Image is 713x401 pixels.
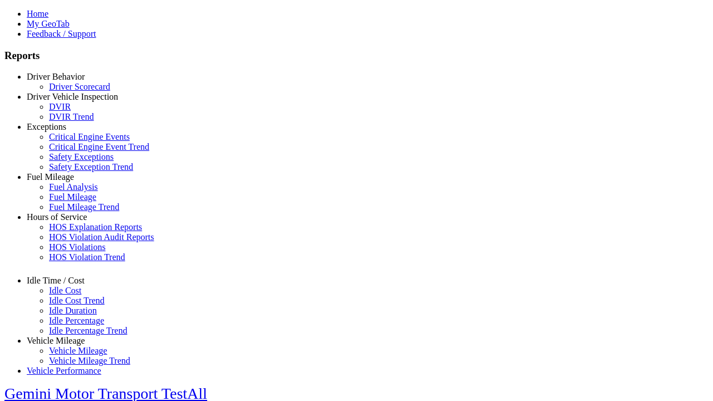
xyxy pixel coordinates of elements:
a: Idle Percentage [49,316,104,325]
a: Idle Percentage Trend [49,326,127,335]
a: HOS Violation Trend [49,252,125,262]
h3: Reports [4,50,709,62]
a: Idle Duration [49,306,97,315]
a: Safety Exceptions [49,152,114,162]
a: Idle Cost [49,286,81,295]
a: Idle Cost Trend [49,296,105,305]
a: Fuel Mileage [49,192,96,202]
a: HOS Violation Audit Reports [49,232,154,242]
a: Hours of Service [27,212,87,222]
a: DVIR Trend [49,112,94,121]
a: Idle Time / Cost [27,276,85,285]
a: Driver Scorecard [49,82,110,91]
a: Home [27,9,48,18]
a: My GeoTab [27,19,70,28]
a: Driver Behavior [27,72,85,81]
a: Fuel Analysis [49,182,98,192]
a: Safety Exception Trend [49,162,133,172]
a: Critical Engine Events [49,132,130,141]
a: Exceptions [27,122,66,131]
a: Vehicle Mileage [49,346,107,355]
a: Driver Vehicle Inspection [27,92,118,101]
a: Vehicle Mileage [27,336,85,345]
a: Critical Engine Event Trend [49,142,149,151]
a: Vehicle Mileage Trend [49,356,130,365]
a: Fuel Mileage Trend [49,202,119,212]
a: Vehicle Performance [27,366,101,375]
a: Fuel Mileage [27,172,74,182]
a: HOS Violations [49,242,105,252]
a: HOS Explanation Reports [49,222,142,232]
a: DVIR [49,102,71,111]
a: Feedback / Support [27,29,96,38]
